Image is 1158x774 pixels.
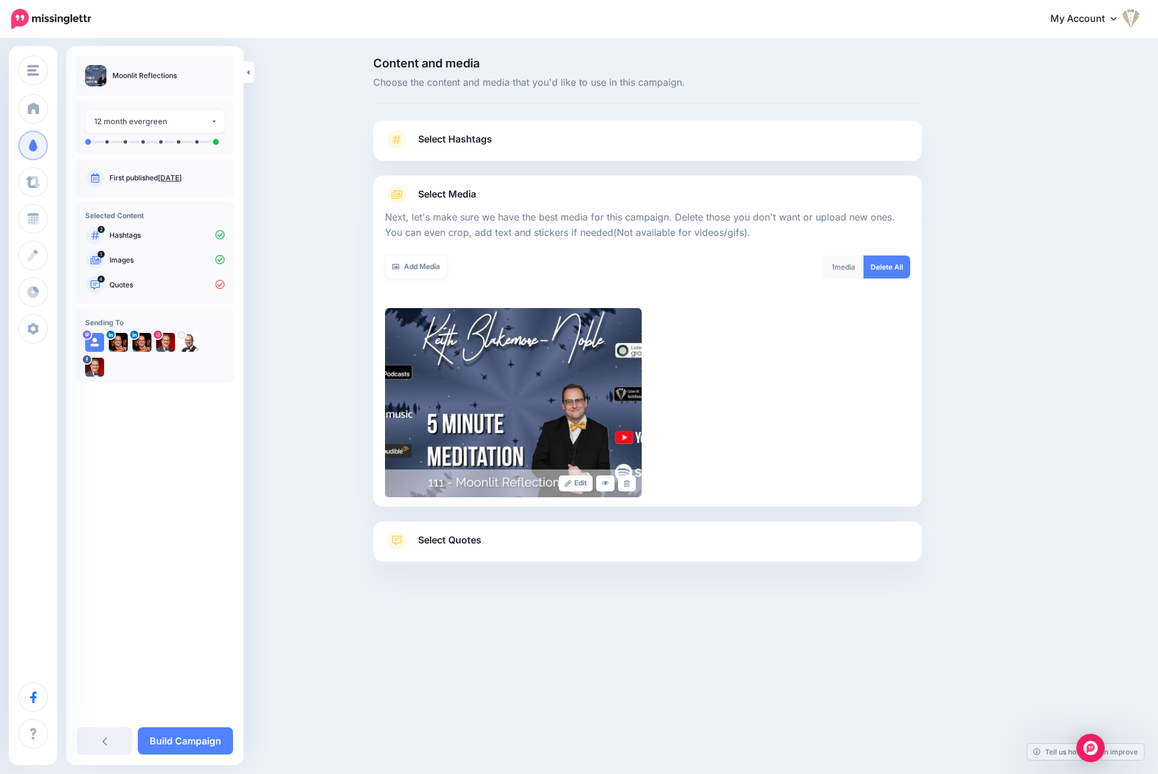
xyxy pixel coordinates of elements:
[158,173,182,182] a: [DATE]
[1039,5,1140,34] a: My Account
[559,475,593,491] a: Edit
[132,333,151,352] img: 1718233506579-80238.png
[385,210,910,241] p: Next, let's make sure we have the best media for this campaign. Delete those you don't want or up...
[85,65,106,86] img: c82b962832bc49072a180e18d8526973_thumb.jpg
[85,318,225,327] h4: Sending To
[385,204,910,497] div: Select Media
[1027,744,1144,760] a: Tell us how we can improve
[109,230,225,241] p: Hashtags
[385,255,447,278] a: Add Media
[863,255,910,278] a: Delete All
[823,255,864,278] div: media
[385,130,910,161] a: Select Hashtags
[109,333,128,352] img: 1718233506579-80238.png
[94,115,211,128] div: 12 month evergreen
[11,9,91,29] img: Missinglettr
[112,70,177,82] p: Moonlit Reflections
[385,308,642,497] img: c82b962832bc49072a180e18d8526973_large.jpg
[373,57,922,69] span: Content and media
[85,333,104,352] img: user_default_image.png
[385,531,910,562] a: Select Quotes
[98,226,105,233] span: 2
[156,333,175,352] img: 307420560_3213910148925171_8110774413433011461_n-bsa138836.jpg
[109,255,225,265] p: Images
[1076,734,1105,762] div: Open Intercom Messenger
[109,280,225,290] p: Quotes
[85,358,104,377] img: 275428711_377541357708116_1637936994233307243_n-bsa138835.jpg
[85,211,225,220] h4: Selected Content
[180,333,199,352] img: ACg8ocJwVoX-yAG7u1RTniRa5JLPVRJbYNwsLo2a8TG1s4kNZQs96-c-80236.png
[373,75,922,90] span: Choose the content and media that you'd like to use in this campaign.
[832,263,834,271] span: 1
[418,186,476,202] span: Select Media
[98,276,105,283] span: 4
[98,251,105,258] span: 1
[27,65,39,76] img: menu.png
[109,173,225,183] p: First published
[418,131,492,147] span: Select Hashtags
[385,185,910,204] a: Select Media
[418,532,481,548] span: Select Quotes
[85,110,225,133] button: 12 month evergreen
